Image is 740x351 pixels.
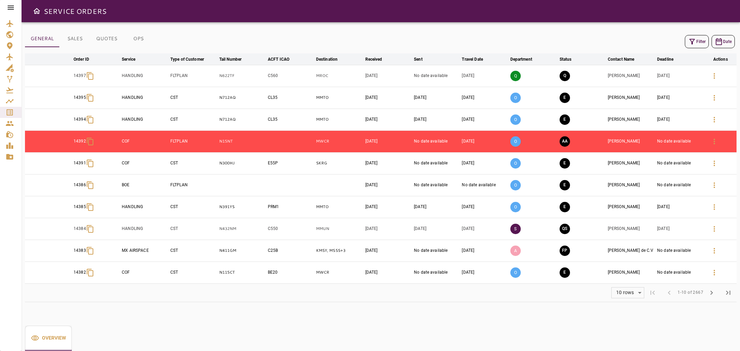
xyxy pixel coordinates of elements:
div: ACFT ICAO [268,55,289,63]
span: Destination [316,55,347,63]
div: 10 rows [614,290,636,296]
p: N391YS [219,204,265,210]
p: A [510,246,521,256]
td: [DATE] [412,196,460,218]
td: HANDLING [120,218,169,240]
div: Travel Date [462,55,483,63]
td: [DATE] [460,262,509,283]
td: No date available [412,240,460,262]
p: KMSY, MSSS, KMSY, MSSS, KMSY [316,248,363,254]
div: Deadline [657,55,673,63]
td: [DATE] [364,218,413,240]
td: No date available [656,152,704,174]
p: O [510,114,521,125]
span: Next Page [703,284,720,301]
p: N15NT [219,138,265,144]
div: Tail Number [219,55,241,63]
p: MMUN [316,226,363,232]
button: Details [706,264,723,281]
button: Details [706,155,723,172]
td: [DATE] [412,109,460,130]
p: MMTO [316,117,363,122]
td: [DATE] [364,152,413,174]
td: CST [169,240,218,262]
td: [DATE] [460,109,509,130]
td: FLTPLAN [169,130,218,152]
span: Order ID [74,55,98,63]
td: [PERSON_NAME] [606,218,656,240]
td: CST [169,87,218,109]
button: Date [712,35,735,48]
div: 10 rows [612,288,644,298]
td: [PERSON_NAME] [606,262,656,283]
td: [DATE] [656,196,704,218]
button: OPS [123,31,154,47]
td: No date available [656,240,704,262]
td: No date available [656,130,704,152]
td: No date available [412,174,460,196]
td: No date available [412,262,460,283]
p: Q [510,71,521,81]
td: No date available [412,130,460,152]
td: [DATE] [364,65,413,87]
span: last_page [724,289,732,297]
button: Filter [685,35,709,48]
button: Details [706,177,723,194]
td: MX AIRSPACE [120,240,169,262]
button: Details [706,242,723,259]
div: Service [122,55,135,63]
td: C25B [266,240,315,262]
span: Travel Date [462,55,492,63]
div: basic tabs example [25,31,154,47]
td: [DATE] [364,174,413,196]
td: COF [120,262,169,283]
td: [DATE] [460,218,509,240]
button: EXECUTION [560,180,570,190]
td: [DATE] [460,240,509,262]
p: 14397 [74,73,86,79]
td: [DATE] [460,87,509,109]
span: ACFT ICAO [268,55,298,63]
td: [DATE] [656,218,704,240]
td: [DATE] [364,109,413,130]
td: CST [169,109,218,130]
p: O [510,93,521,103]
div: Order ID [74,55,89,63]
button: Details [706,221,723,237]
td: No date available [656,174,704,196]
td: HANDLING [120,109,169,130]
span: Status [560,55,581,63]
button: Details [706,133,723,150]
p: 14395 [74,95,86,101]
p: 14392 [74,138,86,144]
td: [DATE] [656,109,704,130]
td: PRM1 [266,196,315,218]
td: No date available [412,65,460,87]
td: C560 [266,65,315,87]
span: Sent [414,55,432,63]
p: 14384 [74,226,86,232]
td: COF [120,130,169,152]
button: QUOTES [91,31,123,47]
p: MWCR [316,138,363,144]
p: N432NM [219,226,265,232]
td: CST [169,218,218,240]
p: 14385 [74,204,86,210]
button: Overview [25,326,72,351]
p: 14386 [74,182,86,188]
td: CST [169,152,218,174]
span: chevron_right [707,289,716,297]
td: HANDLING [120,65,169,87]
td: No date available [460,174,509,196]
div: Status [560,55,572,63]
p: N115CT [219,269,265,275]
p: N712AQ [219,95,265,101]
button: EXECUTION [560,202,570,212]
button: SALES [59,31,91,47]
td: [DATE] [364,240,413,262]
p: MROC [316,73,363,79]
td: C550 [266,218,315,240]
p: O [510,136,521,147]
td: No date available [656,262,704,283]
td: FLTPLAN [169,174,218,196]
